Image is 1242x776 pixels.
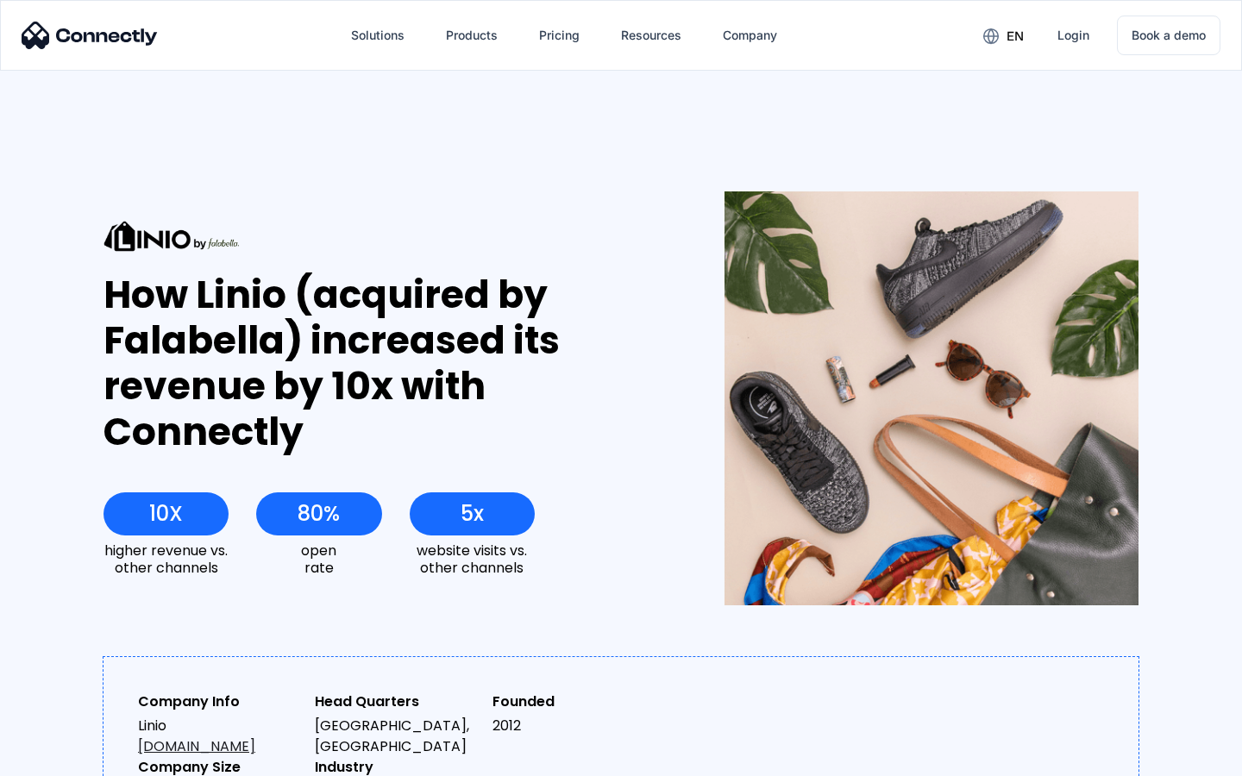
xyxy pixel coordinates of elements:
div: Resources [621,23,681,47]
div: en [1007,24,1024,48]
div: open rate [256,542,381,575]
a: Pricing [525,15,593,56]
div: higher revenue vs. other channels [103,542,229,575]
div: website visits vs. other channels [410,542,535,575]
div: Founded [492,692,655,712]
ul: Language list [34,746,103,770]
div: Company Info [138,692,301,712]
div: 10X [149,502,183,526]
div: 80% [298,502,340,526]
a: Login [1044,15,1103,56]
aside: Language selected: English [17,746,103,770]
img: Connectly Logo [22,22,158,49]
div: Company [723,23,777,47]
div: How Linio (acquired by Falabella) increased its revenue by 10x with Connectly [103,272,662,454]
div: Login [1057,23,1089,47]
div: Pricing [539,23,580,47]
div: 5x [461,502,484,526]
div: Products [446,23,498,47]
div: Linio [138,716,301,757]
div: Head Quarters [315,692,478,712]
div: 2012 [492,716,655,736]
div: Solutions [351,23,405,47]
div: [GEOGRAPHIC_DATA], [GEOGRAPHIC_DATA] [315,716,478,757]
a: [DOMAIN_NAME] [138,736,255,756]
a: Book a demo [1117,16,1220,55]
